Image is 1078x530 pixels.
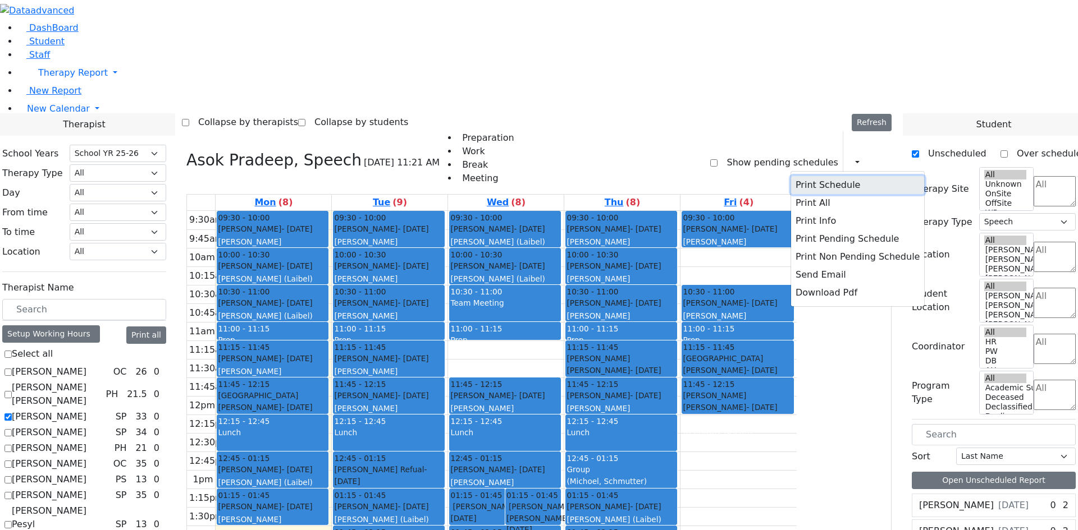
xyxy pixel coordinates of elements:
div: [PERSON_NAME] [567,390,676,401]
span: - [DATE] [630,298,661,307]
div: SP [111,488,131,502]
span: - [DATE] [514,465,545,474]
option: Declassified [984,402,1027,412]
label: Unscheduled [919,145,986,163]
div: [PERSON_NAME] (Laibel) [218,310,327,321]
div: [PERSON_NAME] [567,403,676,414]
div: [PERSON_NAME] (Laibel) [567,514,676,525]
label: (4) [739,196,753,209]
button: Print Pending Schedule [791,230,924,248]
span: - [DATE] [398,298,428,307]
span: 11:00 - 11:15 [218,324,269,333]
span: 10:30 - 11:00 [334,286,386,297]
span: - [DATE] [746,403,777,412]
div: [PERSON_NAME] [567,223,676,234]
div: 1:30pm [187,510,226,523]
span: Therapy Report [38,67,108,78]
a: October 3, 2025 [721,195,756,210]
option: All [984,374,1027,383]
option: All [984,282,1027,291]
div: 0 [152,365,162,379]
div: [PERSON_NAME] [450,464,560,475]
span: [DATE] 11:21 AM [364,156,440,169]
div: [PERSON_NAME] [683,310,792,321]
a: Student [18,36,65,47]
a: October 2, 2025 [602,195,642,210]
option: [PERSON_NAME] 3 [984,264,1027,274]
span: 10:30 - 11:00 [218,286,269,297]
span: [GEOGRAPHIC_DATA] [683,353,763,364]
div: 9:45am [187,232,226,246]
div: [PERSON_NAME] [218,366,327,377]
option: OnSite [984,189,1027,199]
div: 10:45am [187,306,232,320]
label: (8) [278,196,293,209]
span: - [DATE] [398,502,428,511]
span: 11:00 - 11:15 [683,324,734,333]
div: [PERSON_NAME] [450,501,504,524]
div: PS [111,473,131,486]
div: [PERSON_NAME] (Laibel) [218,273,327,284]
textarea: Search [1034,176,1076,206]
div: OC [109,365,131,379]
span: - [DATE] [398,354,428,363]
label: Day [2,186,20,200]
div: [PERSON_NAME] [PERSON_NAME] [567,353,676,376]
label: Therapy Type [912,215,972,229]
div: Prep [450,334,560,345]
span: 10:00 - 10:30 [450,249,502,260]
div: [PERSON_NAME] [PERSON_NAME] [683,390,792,413]
span: 11:00 - 11:15 [334,324,386,333]
span: 11:45 - 12:15 [334,379,386,390]
span: - [DATE] [630,366,661,375]
div: [PERSON_NAME] [450,390,560,401]
span: - [DATE] [398,224,428,233]
option: All [984,170,1027,179]
label: Therapist Name [2,281,74,294]
button: Open Unscheduled Report [912,472,1076,489]
div: 10:15am [187,269,232,283]
button: Refresh [852,114,892,131]
div: SP [111,410,131,423]
span: Therapist [63,118,105,131]
div: 12:15pm [187,417,232,431]
h3: Asok Pradeep, Speech [186,151,362,170]
div: Report [865,153,870,172]
label: (9) [392,196,407,209]
span: - [DATE] [630,502,661,511]
option: Declines [984,412,1027,421]
div: [PERSON_NAME] [218,223,327,234]
label: Collapse by therapists [189,113,298,131]
div: Delete [885,154,892,172]
div: 0 [152,488,162,502]
a: New Report [18,85,81,96]
label: Location [2,245,40,259]
label: Sort [912,450,930,463]
span: 11:45 - 12:15 [567,379,618,390]
option: All [984,236,1027,245]
div: 12:30pm [187,436,232,449]
div: 12pm [187,399,217,412]
div: 0 [152,441,162,455]
div: 0 [152,426,162,439]
div: [PERSON_NAME] Refual [334,464,444,487]
div: [PERSON_NAME] [218,297,327,308]
div: [PERSON_NAME] [218,353,327,364]
div: (Michoel, Schmutter) [567,476,676,487]
div: [PERSON_NAME] ([PERSON_NAME]) [334,366,444,389]
div: [PERSON_NAME] [450,223,560,234]
option: Deceased [984,393,1027,402]
label: From time [2,206,48,219]
textarea: Search [1034,380,1076,410]
div: [PERSON_NAME] [334,501,444,512]
span: 11:15 - 11:45 [334,342,386,353]
span: Student [976,118,1011,131]
option: All [984,328,1027,337]
div: [PERSON_NAME] [567,297,676,308]
span: 10:00 - 10:30 [334,249,386,260]
button: Download Pdf [791,284,924,302]
label: Coordinator [912,340,965,353]
label: [PERSON_NAME] [12,488,86,502]
div: [PERSON_NAME] [683,365,792,376]
div: 26 [133,365,149,379]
